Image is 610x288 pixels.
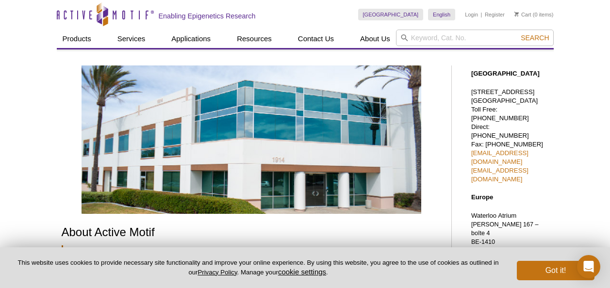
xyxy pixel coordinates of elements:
h1: About Active Motif [62,226,442,240]
img: Your Cart [514,12,519,16]
a: English [428,9,455,20]
button: Search [518,33,552,42]
a: Products [57,30,97,48]
span: [PERSON_NAME] 167 – boîte 4 BE-1410 [GEOGRAPHIC_DATA], [GEOGRAPHIC_DATA] [471,221,539,263]
a: Contact Us [292,30,340,48]
li: (0 items) [514,9,554,20]
strong: Europe [471,193,493,201]
h2: What is exciting about the area we work in [62,245,442,258]
a: Register [485,11,505,18]
p: [STREET_ADDRESS] [GEOGRAPHIC_DATA] Toll Free: [PHONE_NUMBER] Direct: [PHONE_NUMBER] Fax: [PHONE_N... [471,88,549,184]
a: [EMAIL_ADDRESS][DOMAIN_NAME] [471,149,528,165]
a: Privacy Policy [198,269,237,276]
a: Login [465,11,478,18]
a: Cart [514,11,531,18]
a: Applications [165,30,216,48]
a: Services [112,30,151,48]
a: [GEOGRAPHIC_DATA] [358,9,424,20]
a: [EMAIL_ADDRESS][DOMAIN_NAME] [471,167,528,183]
strong: [GEOGRAPHIC_DATA] [471,70,540,77]
button: Got it! [517,261,594,280]
span: Search [521,34,549,42]
button: cookie settings [278,268,326,276]
div: Open Intercom Messenger [577,255,600,278]
a: About Us [354,30,396,48]
p: This website uses cookies to provide necessary site functionality and improve your online experie... [16,258,501,277]
input: Keyword, Cat. No. [396,30,554,46]
li: | [481,9,482,20]
a: Resources [231,30,278,48]
h2: Enabling Epigenetics Research [159,12,256,20]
